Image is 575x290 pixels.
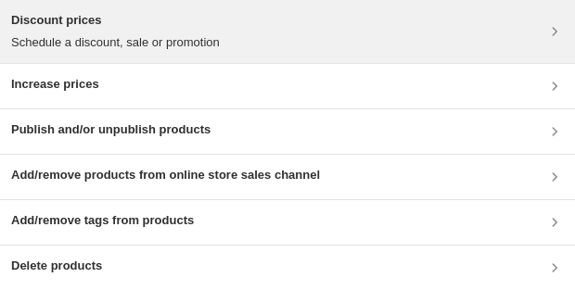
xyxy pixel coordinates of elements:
[11,120,211,139] h3: Publish and/or unpublish products
[11,33,220,52] p: Schedule a discount, sale or promotion
[11,75,99,94] h3: Increase prices
[11,211,194,230] h3: Add/remove tags from products
[11,166,320,184] h3: Add/remove products from online store sales channel
[11,11,220,30] h3: Discount prices
[11,257,102,275] h3: Delete products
